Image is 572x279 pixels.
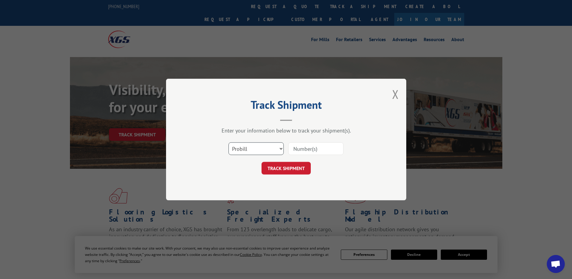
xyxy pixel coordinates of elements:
[288,142,344,155] input: Number(s)
[262,162,311,174] button: TRACK SHIPMENT
[547,255,565,273] div: Open chat
[196,101,376,112] h2: Track Shipment
[392,86,399,102] button: Close modal
[196,127,376,134] div: Enter your information below to track your shipment(s).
